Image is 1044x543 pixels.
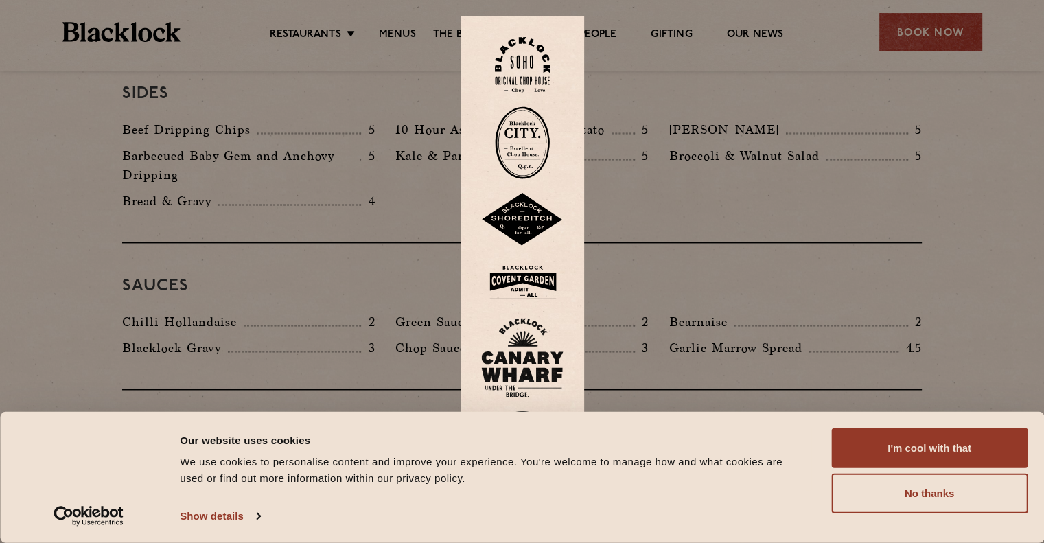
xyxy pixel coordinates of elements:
a: Usercentrics Cookiebot - opens in a new window [29,506,149,527]
img: City-stamp-default.svg [495,106,550,179]
button: I'm cool with that [831,428,1028,468]
img: BLA_1470_CoventGarden_Website_Solid.svg [481,260,564,305]
img: BL_CW_Logo_Website.svg [481,318,564,397]
img: Shoreditch-stamp-v2-default.svg [481,193,564,246]
div: Our website uses cookies [180,432,800,448]
div: We use cookies to personalise content and improve your experience. You're welcome to manage how a... [180,454,800,487]
button: No thanks [831,474,1028,513]
img: Soho-stamp-default.svg [495,37,550,93]
a: Show details [180,506,259,527]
